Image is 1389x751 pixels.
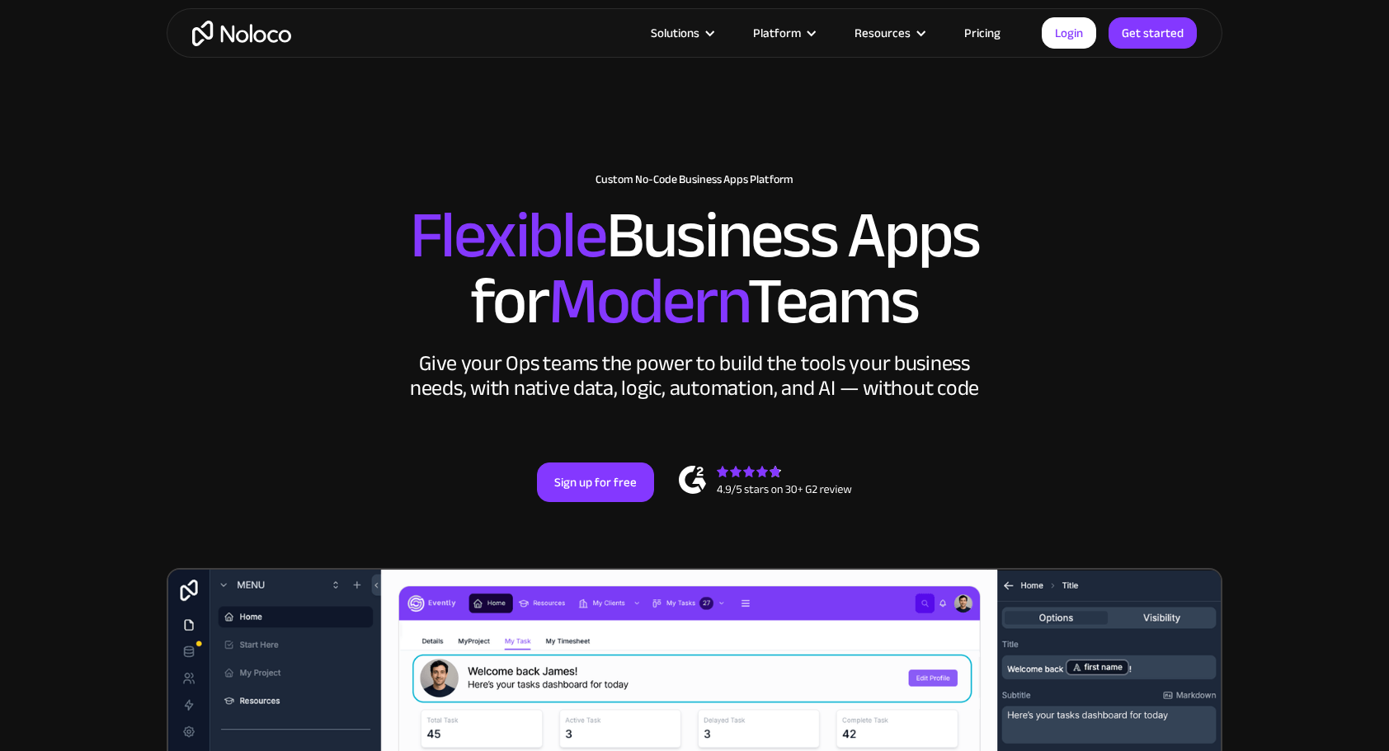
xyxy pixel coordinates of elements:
[944,22,1021,44] a: Pricing
[834,22,944,44] div: Resources
[183,203,1206,335] h2: Business Apps for Teams
[549,240,747,363] span: Modern
[1109,17,1197,49] a: Get started
[630,22,732,44] div: Solutions
[192,21,291,46] a: home
[651,22,699,44] div: Solutions
[732,22,834,44] div: Platform
[537,462,654,502] a: Sign up for free
[753,22,801,44] div: Platform
[855,22,911,44] div: Resources
[183,173,1206,186] h1: Custom No-Code Business Apps Platform
[406,351,983,401] div: Give your Ops teams the power to build the tools your business needs, with native data, logic, au...
[1042,17,1096,49] a: Login
[410,174,606,297] span: Flexible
